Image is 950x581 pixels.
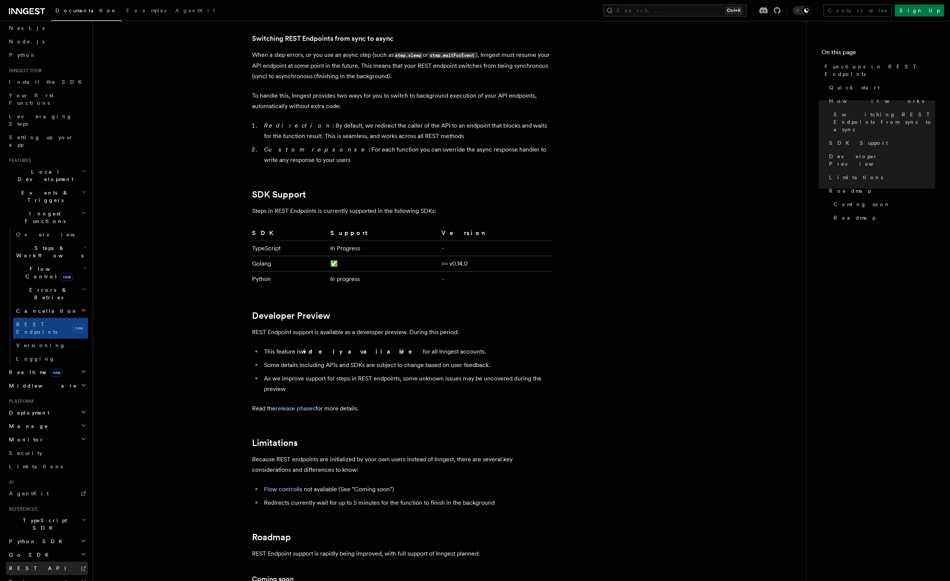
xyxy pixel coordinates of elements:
span: Events & Triggers [6,189,82,204]
em: Custom repsonse [264,146,368,153]
span: new [73,324,85,333]
h4: On this page [822,48,935,60]
a: Leveraging Steps [6,110,88,131]
span: Next.js [9,25,45,31]
button: Search...Ctrl+K [603,4,747,16]
td: ✅ [327,256,438,271]
p: Read the for more details. [252,403,552,413]
a: AgentKit [6,487,88,500]
td: - [438,271,552,287]
li: Some details including APIs and SDKs are subject to change based on user feedback. [262,360,552,370]
span: Leveraging Steps [9,113,72,127]
a: Roadmap [252,532,291,542]
span: References [6,506,37,512]
span: Inngest tour [6,68,42,74]
button: Monitor [6,433,88,446]
td: Python [252,271,327,287]
a: Sign Up [895,4,944,16]
code: step.sleep [394,52,423,58]
span: Developer Preview [829,153,935,168]
a: Overview [13,228,88,241]
em: Redirection [264,122,333,129]
span: TypeScript SDK [6,517,81,532]
a: Limitations [252,437,298,448]
a: Node.js [6,35,88,48]
a: SDK Support [826,136,935,150]
span: Roadmap [834,214,875,221]
a: Roadmap [831,211,935,224]
a: Setting up your app [6,131,88,152]
span: new [50,369,63,377]
span: REST Endpoints [16,321,57,335]
span: REST API [9,565,73,571]
span: Realtime [6,369,63,376]
td: In Progress [327,241,438,256]
span: Your first Functions [9,92,54,106]
button: Middleware [6,379,88,392]
button: Inngest Functions [6,207,88,228]
span: Roadmap [829,187,871,195]
span: Limitations [9,464,63,470]
span: Python SDK [6,538,67,545]
span: Flow Control [13,265,82,280]
button: TypeScript SDK [6,514,88,535]
li: This feature is for all Inngest accounts. [262,346,552,357]
span: Deployment [6,409,49,416]
li: is not available (See "Coming soon") [262,484,552,494]
a: SDK Support [252,189,306,199]
li: Redirects currently wait for up to 5 minutes for the function to finish in the background [262,497,552,508]
button: Python SDK [6,535,88,548]
a: Examples [122,2,171,20]
a: Next.js [6,21,88,35]
button: Events & Triggers [6,186,88,207]
td: >= v0.14.0 [438,256,552,271]
a: Switching REST Endpoints from sync to async [831,108,935,136]
a: Roadmap [826,184,935,198]
span: Middleware [6,382,77,389]
span: Quick start [829,84,880,91]
p: Because REST endpoints are initialized by your own users instead of Inngest, there are several ke... [252,454,552,475]
span: Node.js [9,39,45,45]
span: Overview [16,232,93,238]
a: Limitations [6,460,88,473]
button: Flow Controlnew [13,262,88,283]
td: In progress [327,271,438,287]
td: Golang [252,256,327,271]
span: Versioning [16,342,66,348]
a: Python [6,48,88,62]
span: AI [6,479,14,485]
span: Errors & Retries [13,286,81,301]
span: Coming soon [834,201,890,208]
span: Examples [126,7,166,13]
span: Cancellation [13,307,78,315]
a: Flow control [264,485,298,492]
a: Documentation [51,2,122,21]
span: Logging [16,356,55,362]
p: REST Endpoint support is rapidly being improved, with full support of Inngest planned: [252,548,552,559]
p: To handle this, Inngest provides two ways for you to switch to background execution of your API e... [252,90,552,111]
span: SDK Support [829,139,888,147]
span: Inngest Functions [6,210,81,225]
a: Your first Functions [6,89,88,110]
a: Switching REST Endpoints from sync to async [252,33,394,43]
span: Steps & Workflows [13,244,84,259]
button: Errors & Retries [13,283,88,304]
button: Manage [6,419,88,433]
code: step.waitForEvent [428,52,476,58]
th: Support [327,228,438,241]
button: Local Development [6,165,88,186]
th: Version [438,228,552,241]
a: Coming soon [831,198,935,211]
li: : For each function you can override the async response handler to write any response to your users [262,144,552,165]
button: Realtimenew [6,366,88,379]
a: Limitations [826,171,935,184]
a: Developer Preview [826,150,935,171]
a: How it works [826,94,935,108]
p: When a step errors, or you use an async step (such as or ), Inngest must resume your API endpoint... [252,49,552,81]
a: Security [6,446,88,460]
a: release phases [276,404,315,412]
strong: widely available [301,348,423,355]
a: REST API [6,562,88,575]
span: Install the SDK [9,79,86,85]
button: Go SDK [6,548,88,562]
